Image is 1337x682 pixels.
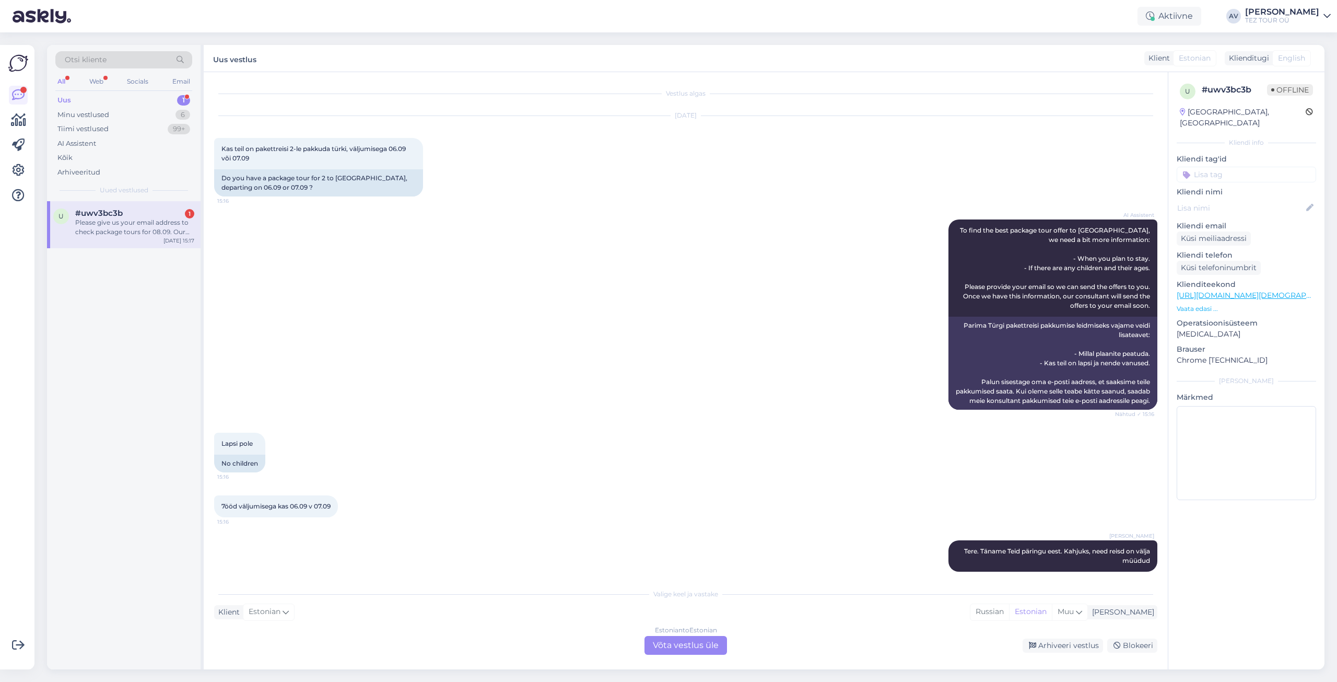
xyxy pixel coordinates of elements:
[249,606,280,618] span: Estonian
[1137,7,1201,26] div: Aktiivne
[1009,604,1052,620] div: Estonian
[1177,250,1316,261] p: Kliendi telefon
[1177,355,1316,366] p: Chrome [TECHNICAL_ID]
[1177,318,1316,329] p: Operatsioonisüsteem
[214,455,265,472] div: No children
[970,604,1009,620] div: Russian
[214,111,1157,120] div: [DATE]
[163,237,194,245] div: [DATE] 15:17
[221,440,253,447] span: Lapsi pole
[1226,9,1241,24] div: AV
[1177,154,1316,165] p: Kliendi tag'id
[1177,329,1316,340] p: [MEDICAL_DATA]
[1202,84,1267,96] div: # uwv3bc3b
[1245,16,1319,25] div: TEZ TOUR OÜ
[221,502,331,510] span: 7ööd väljumisega kas 06.09 v 07.09
[1245,8,1319,16] div: [PERSON_NAME]
[1177,167,1316,182] input: Lisa tag
[100,186,148,195] span: Uued vestlused
[221,145,407,162] span: Kas teil on pakettreisi 2-le pakkuda türki, väljumisega 06.09 või 07.09
[1177,187,1316,198] p: Kliendi nimi
[125,75,150,88] div: Socials
[1267,84,1313,96] span: Offline
[8,53,28,73] img: Askly Logo
[1177,261,1261,275] div: Küsi telefoninumbrit
[960,226,1152,309] span: To find the best package tour offer to [GEOGRAPHIC_DATA], we need a bit more information: - When ...
[57,110,109,120] div: Minu vestlused
[1177,304,1316,314] p: Vaata edasi ...
[1180,107,1306,129] div: [GEOGRAPHIC_DATA], [GEOGRAPHIC_DATA]
[1179,53,1211,64] span: Estonian
[57,138,96,149] div: AI Assistent
[1177,344,1316,355] p: Brauser
[1177,279,1316,290] p: Klienditeekond
[185,209,194,218] div: 1
[1115,410,1154,418] span: Nähtud ✓ 15:16
[170,75,192,88] div: Email
[214,89,1157,98] div: Vestlus algas
[1107,639,1157,653] div: Blokeeri
[1177,232,1251,246] div: Küsi meiliaadressi
[1177,392,1316,403] p: Märkmed
[1088,607,1154,618] div: [PERSON_NAME]
[1177,221,1316,232] p: Kliendi email
[168,124,190,134] div: 99+
[1058,607,1074,616] span: Muu
[177,95,190,106] div: 1
[1115,572,1154,580] span: Nähtud ✓ 15:16
[55,75,67,88] div: All
[57,95,71,106] div: Uus
[964,547,1152,564] span: Tere. Täname Teid päringu eest. Kahjuks, need reisd on välja müüdud
[655,626,717,635] div: Estonian to Estonian
[214,169,423,196] div: Do you have a package tour for 2 to [GEOGRAPHIC_DATA], departing on 06.09 or 07.09 ?
[644,636,727,655] div: Võta vestlus üle
[1185,87,1190,95] span: u
[1245,8,1331,25] a: [PERSON_NAME]TEZ TOUR OÜ
[217,518,256,526] span: 15:16
[57,167,100,178] div: Arhiveeritud
[1109,532,1154,540] span: [PERSON_NAME]
[1115,211,1154,219] span: AI Assistent
[948,317,1157,410] div: Parima Türgi pakettreisi pakkumise leidmiseks vajame veidi lisateavet: - Millal plaanite peatuda....
[57,124,109,134] div: Tiimi vestlused
[87,75,105,88] div: Web
[65,54,107,65] span: Otsi kliente
[214,607,240,618] div: Klient
[1177,138,1316,147] div: Kliendi info
[1177,202,1304,214] input: Lisa nimi
[58,212,64,220] span: u
[75,209,123,218] span: #uwv3bc3b
[1225,53,1269,64] div: Klienditugi
[175,110,190,120] div: 6
[57,153,73,163] div: Kõik
[213,51,256,65] label: Uus vestlus
[1177,376,1316,386] div: [PERSON_NAME]
[217,473,256,481] span: 15:16
[75,218,194,237] div: Please give us your email address to check package tours for 08.09. Our consultant will send you ...
[1278,53,1305,64] span: English
[1144,53,1170,64] div: Klient
[214,589,1157,599] div: Valige keel ja vastake
[1023,639,1103,653] div: Arhiveeri vestlus
[217,197,256,205] span: 15:16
